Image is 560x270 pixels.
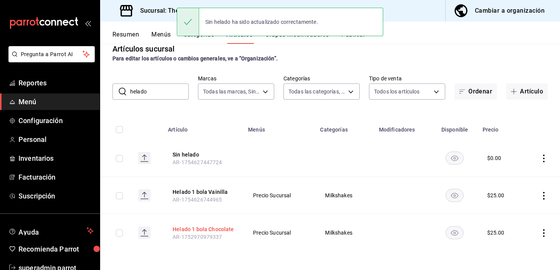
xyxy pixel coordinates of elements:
span: Milkshakes [325,193,364,198]
span: Personal [18,134,94,145]
label: Marcas [198,76,274,81]
button: edit-product-location [173,225,234,233]
label: Tipo de venta [369,76,445,81]
th: Menús [243,115,315,140]
div: Sin helado ha sido actualizado correctamente. [199,13,324,30]
button: open_drawer_menu [85,20,91,26]
button: availability-product [446,152,464,165]
div: Artículos sucursal [112,43,174,55]
div: $ 25.00 [487,192,505,199]
span: Ayuda [18,226,84,235]
span: Reportes [18,78,94,88]
button: Artículo [506,83,548,100]
span: Todos los artículos [374,88,420,95]
button: actions [540,155,548,162]
span: Recomienda Parrot [18,244,94,254]
span: Milkshakes [325,230,364,235]
th: Disponible [432,115,478,140]
button: Pregunta a Parrot AI [8,46,95,62]
th: Artículo [163,115,243,140]
button: actions [540,229,548,237]
button: Ordenar [454,83,497,100]
span: Precio Sucursal [253,193,306,198]
span: AR-1752970979337 [173,234,222,240]
span: Suscripción [18,191,94,201]
label: Categorías [283,76,360,81]
span: Precio Sucursal [253,230,306,235]
th: Modificadores [374,115,432,140]
div: $ 25.00 [487,229,505,237]
input: Buscar artículo [130,84,189,99]
span: AR-1754627447724 [173,159,222,165]
button: edit-product-location [173,151,234,158]
span: Inventarios [18,153,94,163]
h3: Sucursal: The Happy Box (Satelite) [134,6,238,15]
span: Configuración [18,115,94,126]
div: Cambiar a organización [475,5,545,16]
span: Menú [18,97,94,107]
button: actions [540,192,548,200]
span: Todas las categorías, Sin categoría [288,88,345,95]
span: Todas las marcas, Sin marca [203,88,260,95]
strong: Para editar los artículos o cambios generales, ve a “Organización”. [112,55,278,62]
span: Facturación [18,172,94,182]
span: Pregunta a Parrot AI [21,50,83,58]
th: Precio [478,115,523,140]
button: availability-product [446,189,464,202]
th: Categorías [315,115,374,140]
button: edit-product-location [173,188,234,196]
button: Menús [151,31,171,44]
a: Pregunta a Parrot AI [5,56,95,64]
button: Resumen [112,31,139,44]
span: AR-1754626744965 [173,197,222,203]
div: $ 0.00 [487,154,501,162]
button: availability-product [446,226,464,239]
div: navigation tabs [112,31,560,44]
